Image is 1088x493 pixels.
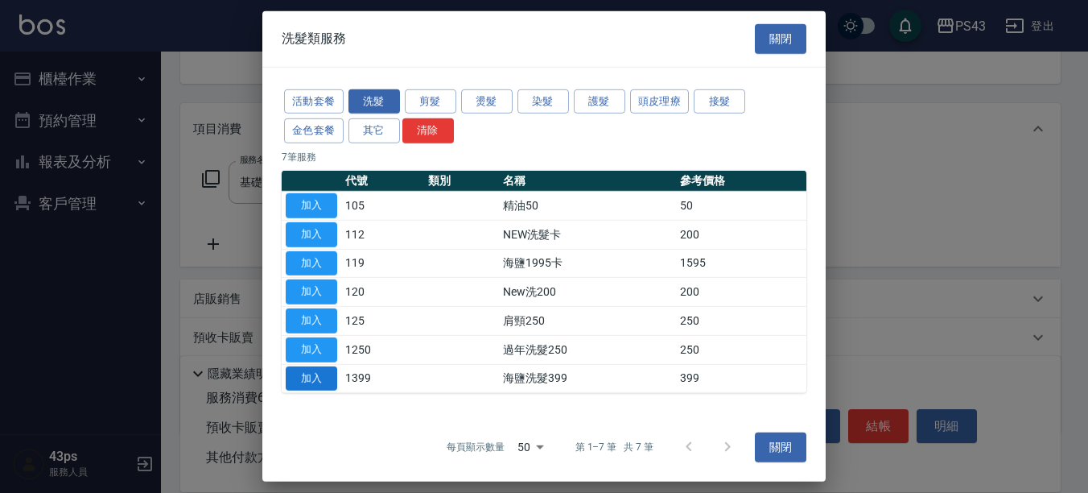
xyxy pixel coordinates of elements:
td: 1399 [341,364,424,393]
td: 105 [341,191,424,220]
p: 每頁顯示數量 [447,440,505,454]
td: 海鹽1995卡 [499,249,676,278]
button: 加入 [286,222,337,247]
td: 119 [341,249,424,278]
button: 加入 [286,251,337,275]
th: 類別 [424,171,499,192]
p: 7 筆服務 [282,150,806,164]
td: New洗200 [499,278,676,307]
td: 200 [676,278,806,307]
button: 關閉 [755,24,806,54]
td: 200 [676,220,806,249]
td: NEW洗髮卡 [499,220,676,249]
button: 護髮 [574,89,625,114]
td: 1595 [676,249,806,278]
button: 其它 [348,118,400,143]
th: 代號 [341,171,424,192]
td: 125 [341,306,424,335]
button: 加入 [286,366,337,391]
td: 120 [341,278,424,307]
button: 染髮 [517,89,569,114]
button: 頭皮理療 [630,89,690,114]
button: 加入 [286,338,337,362]
td: 250 [676,306,806,335]
button: 加入 [286,193,337,218]
button: 關閉 [755,433,806,462]
th: 參考價格 [676,171,806,192]
td: 50 [676,191,806,220]
td: 112 [341,220,424,249]
button: 洗髮 [348,89,400,114]
td: 肩頸250 [499,306,676,335]
button: 加入 [286,280,337,304]
span: 洗髮類服務 [282,31,346,47]
td: 1250 [341,335,424,364]
div: 50 [511,425,550,469]
p: 第 1–7 筆 共 7 筆 [575,440,653,454]
td: 精油50 [499,191,676,220]
td: 399 [676,364,806,393]
th: 名稱 [499,171,676,192]
button: 加入 [286,309,337,333]
td: 過年洗髮250 [499,335,676,364]
button: 金色套餐 [284,118,344,143]
button: 活動套餐 [284,89,344,114]
button: 接髮 [694,89,745,114]
td: 海鹽洗髮399 [499,364,676,393]
button: 剪髮 [405,89,456,114]
button: 燙髮 [461,89,513,114]
button: 清除 [402,118,454,143]
td: 250 [676,335,806,364]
